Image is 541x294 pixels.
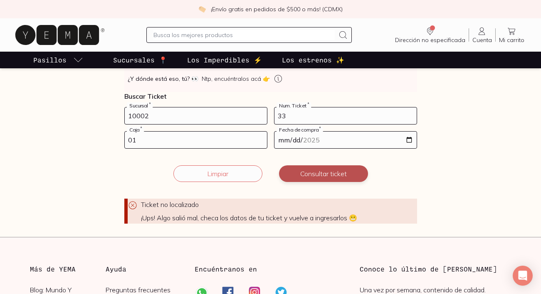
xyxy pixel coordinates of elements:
[274,132,417,148] input: 14-05-2023
[279,165,368,182] button: Consultar ticket
[111,52,169,68] a: Sucursales 📍
[277,127,323,133] label: Fecha de compra
[472,36,492,44] span: Cuenta
[153,30,335,40] input: Busca los mejores productos
[33,55,67,65] p: Pasillos
[128,75,198,83] strong: ¿Y dónde está eso, tú?
[30,264,106,274] h3: Más de YEMA
[499,36,524,44] span: Mi carrito
[124,92,417,100] p: Buscar Ticket
[274,107,417,124] input: 123
[469,26,495,44] a: Cuenta
[191,75,198,83] span: 👀
[173,165,262,182] button: Limpiar
[141,200,199,209] span: Ticket no localizado
[127,102,153,109] label: Sucursal
[195,264,257,274] h3: Encuéntranos en
[125,132,267,148] input: 03
[106,286,181,294] a: Preguntas frecuentes
[277,102,311,109] label: Num. Ticket
[187,55,262,65] p: Los Imperdibles ⚡️
[198,5,206,13] img: check
[496,26,528,44] a: Mi carrito
[513,266,533,286] div: Open Intercom Messenger
[125,107,267,124] input: 728
[395,36,465,44] span: Dirección no especificada
[282,55,344,65] p: Los estrenos ✨
[185,52,264,68] a: Los Imperdibles ⚡️
[113,55,167,65] p: Sucursales 📍
[392,26,469,44] a: Dirección no especificada
[202,75,270,83] span: Ntp, encuéntralos acá 👉
[106,264,181,274] h3: Ayuda
[280,52,346,68] a: Los estrenos ✨
[211,5,343,13] p: ¡Envío gratis en pedidos de $500 o más! (CDMX)
[141,214,417,222] span: ¡Ups! Algo salió mal, checa los datos de tu ticket y vuelve a ingresarlos 😬
[30,286,106,294] a: Blog: Mundo Y
[127,127,144,133] label: Caja
[32,52,85,68] a: pasillo-todos-link
[360,264,511,274] h3: Conoce lo último de [PERSON_NAME]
